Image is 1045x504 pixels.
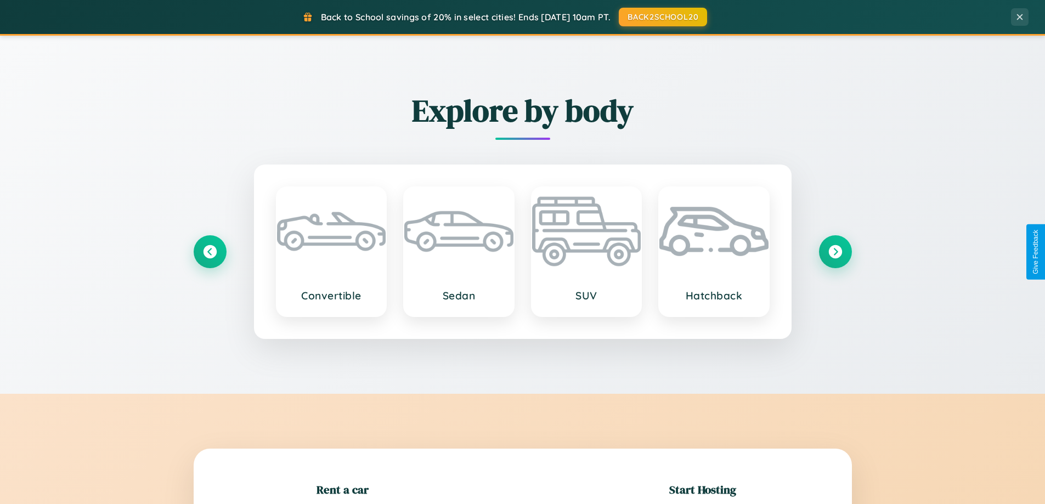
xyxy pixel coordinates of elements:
h2: Start Hosting [669,482,736,497]
h3: SUV [543,289,630,302]
button: BACK2SCHOOL20 [619,8,707,26]
h3: Convertible [288,289,375,302]
h2: Explore by body [194,89,852,132]
h2: Rent a car [317,482,369,497]
span: Back to School savings of 20% in select cities! Ends [DATE] 10am PT. [321,12,611,22]
h3: Hatchback [670,289,758,302]
div: Give Feedback [1032,230,1040,274]
h3: Sedan [415,289,502,302]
